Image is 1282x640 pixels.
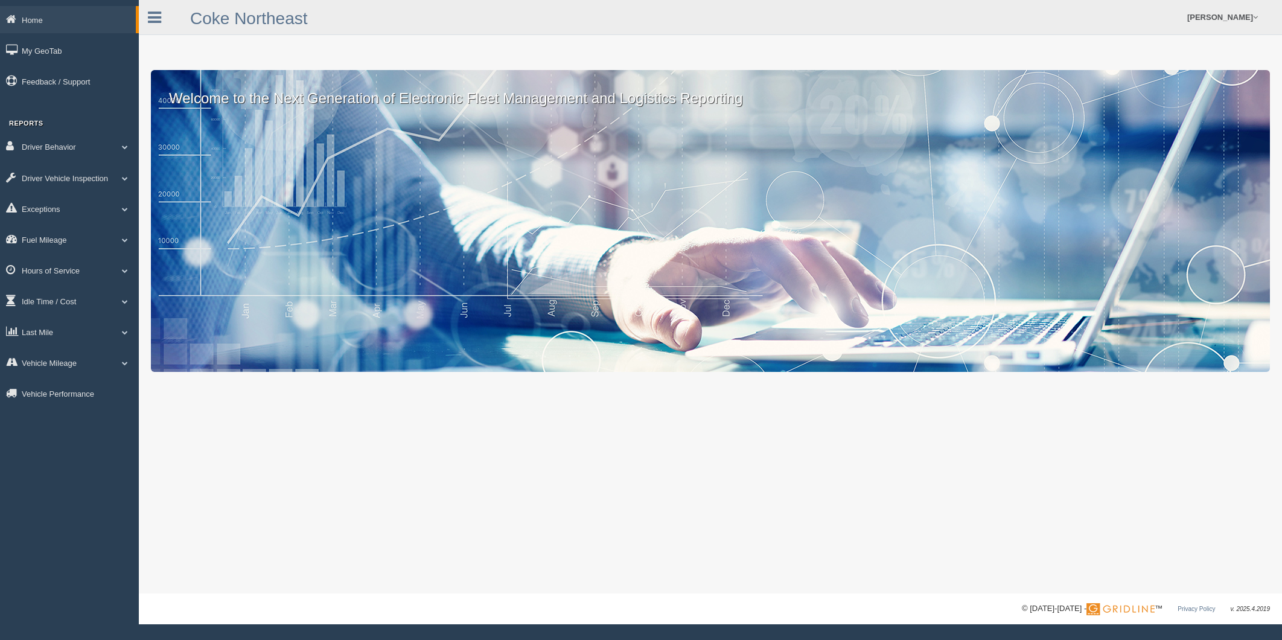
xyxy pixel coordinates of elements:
[190,9,308,28] a: Coke Northeast
[1231,606,1270,612] span: v. 2025.4.2019
[1022,603,1270,615] div: © [DATE]-[DATE] - ™
[1178,606,1215,612] a: Privacy Policy
[1086,603,1155,615] img: Gridline
[151,70,1270,109] p: Welcome to the Next Generation of Electronic Fleet Management and Logistics Reporting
